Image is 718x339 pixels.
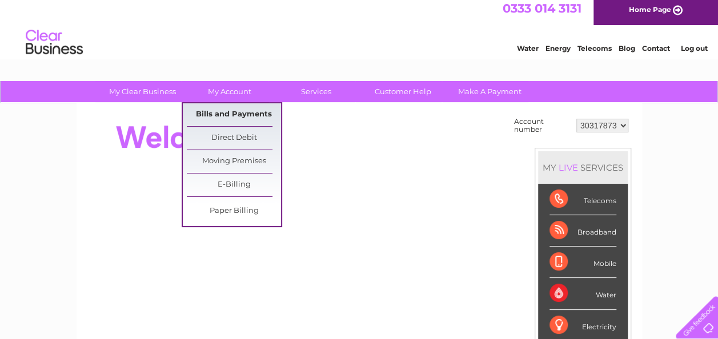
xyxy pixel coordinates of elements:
[356,81,450,102] a: Customer Help
[187,173,281,196] a: E-Billing
[511,115,573,136] td: Account number
[549,278,616,309] div: Water
[538,151,628,184] div: MY SERVICES
[187,103,281,126] a: Bills and Payments
[95,81,190,102] a: My Clear Business
[549,215,616,247] div: Broadband
[182,81,276,102] a: My Account
[577,49,612,57] a: Telecoms
[187,200,281,223] a: Paper Billing
[556,162,580,173] div: LIVE
[680,49,707,57] a: Log out
[549,184,616,215] div: Telecoms
[187,150,281,173] a: Moving Premises
[619,49,635,57] a: Blog
[517,49,539,57] a: Water
[503,6,581,20] a: 0333 014 3131
[269,81,363,102] a: Services
[25,30,83,64] img: logo.png
[187,127,281,150] a: Direct Debit
[549,247,616,278] div: Mobile
[90,6,629,55] div: Clear Business is a trading name of Verastar Limited (registered in [GEOGRAPHIC_DATA] No. 3667643...
[443,81,537,102] a: Make A Payment
[545,49,571,57] a: Energy
[642,49,670,57] a: Contact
